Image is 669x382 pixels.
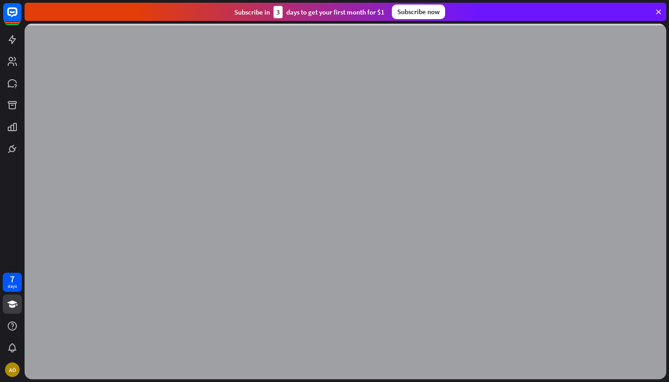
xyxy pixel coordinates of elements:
[5,362,20,377] div: AÖ
[10,275,15,283] div: 7
[274,6,283,18] div: 3
[8,283,17,290] div: days
[392,5,445,19] div: Subscribe now
[3,273,22,292] a: 7 days
[234,6,385,18] div: Subscribe in days to get your first month for $1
